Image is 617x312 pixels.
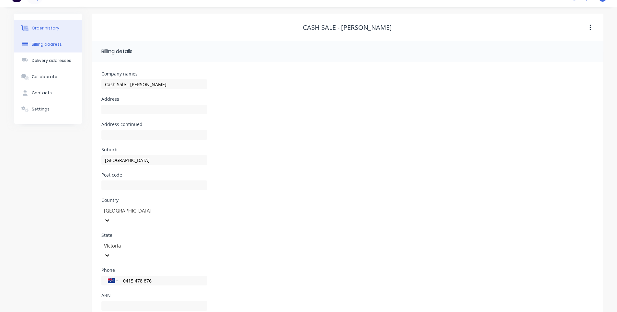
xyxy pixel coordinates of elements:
[32,90,52,96] div: Contacts
[101,122,207,127] div: Address continued
[32,41,62,47] div: Billing address
[32,106,50,112] div: Settings
[32,25,59,31] div: Order history
[14,20,82,36] button: Order history
[32,58,71,64] div: Delivery addresses
[101,268,207,272] div: Phone
[101,173,207,177] div: Post code
[101,48,132,55] div: Billing details
[32,74,57,80] div: Collaborate
[14,36,82,52] button: Billing address
[101,147,207,152] div: Suburb
[101,293,207,298] div: ABN
[303,24,392,31] div: Cash Sale - [PERSON_NAME]
[101,198,207,202] div: Country
[14,85,82,101] button: Contacts
[101,72,207,76] div: Company names
[14,69,82,85] button: Collaborate
[101,233,207,237] div: State
[101,97,207,101] div: Address
[14,101,82,117] button: Settings
[14,52,82,69] button: Delivery addresses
